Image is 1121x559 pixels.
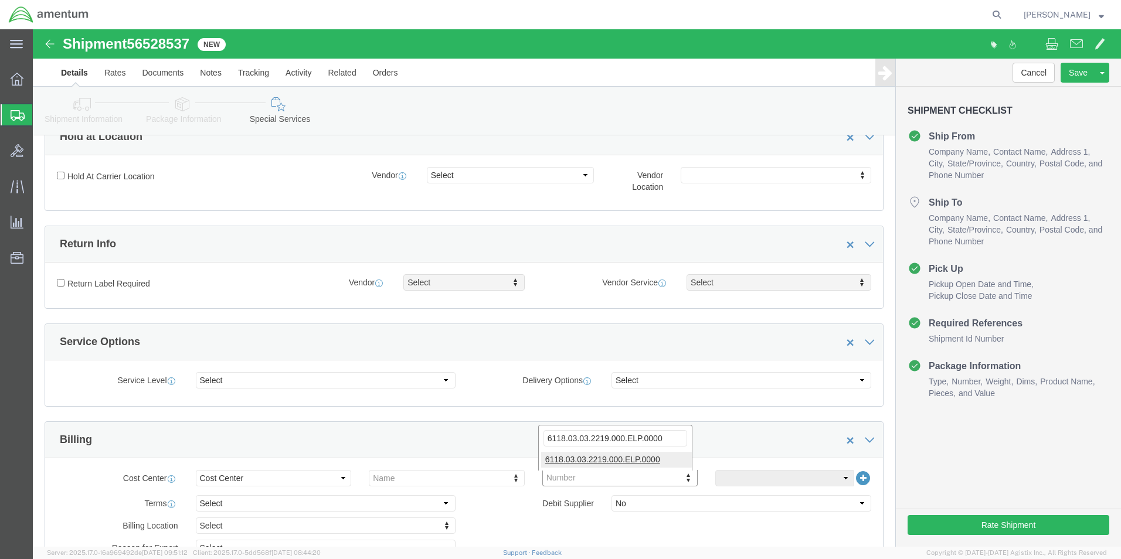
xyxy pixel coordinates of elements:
span: Copyright © [DATE]-[DATE] Agistix Inc., All Rights Reserved [926,548,1107,558]
a: Support [503,549,532,556]
span: [DATE] 09:51:12 [142,549,188,556]
a: Feedback [532,549,562,556]
span: ADRIAN RODRIGUEZ, JR [1024,8,1091,21]
button: [PERSON_NAME] [1023,8,1105,22]
span: [DATE] 08:44:20 [271,549,321,556]
span: Server: 2025.17.0-16a969492de [47,549,188,556]
span: Client: 2025.17.0-5dd568f [193,549,321,556]
img: logo [8,6,89,23]
iframe: FS Legacy Container [33,29,1121,547]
